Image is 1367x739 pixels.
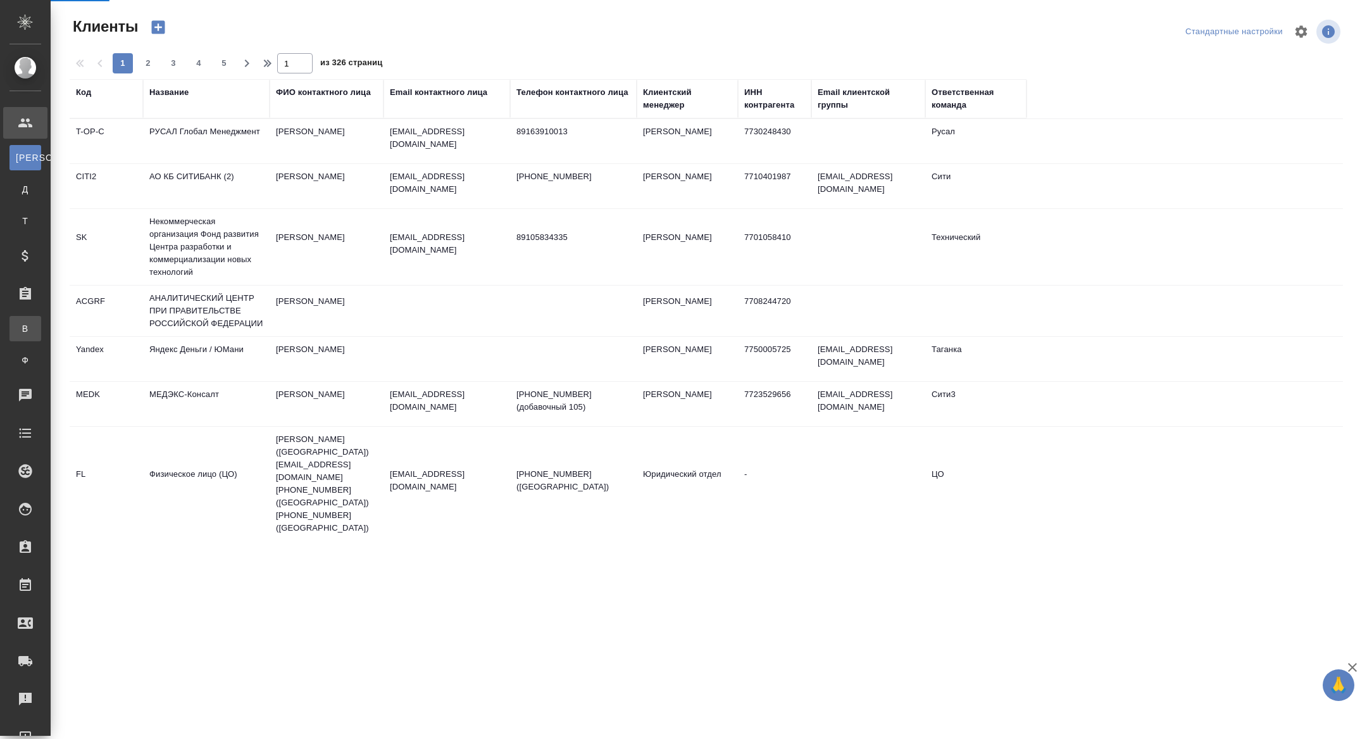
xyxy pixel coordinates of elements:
[16,183,35,196] span: Д
[738,462,811,506] td: -
[9,177,41,202] a: Д
[637,337,738,381] td: [PERSON_NAME]
[270,164,384,208] td: [PERSON_NAME]
[811,337,925,381] td: [EMAIL_ADDRESS][DOMAIN_NAME]
[637,289,738,333] td: [PERSON_NAME]
[270,225,384,269] td: [PERSON_NAME]
[143,164,270,208] td: АО КБ СИТИБАНК (2)
[738,119,811,163] td: 7730248430
[214,57,234,70] span: 5
[738,337,811,381] td: 7750005725
[70,382,143,426] td: MEDK
[143,337,270,381] td: Яндекс Деньги / ЮМани
[390,86,487,99] div: Email контактного лица
[738,289,811,333] td: 7708244720
[643,86,732,111] div: Клиентский менеджер
[932,86,1020,111] div: Ответственная команда
[811,382,925,426] td: [EMAIL_ADDRESS][DOMAIN_NAME]
[516,231,630,244] p: 89105834335
[9,145,41,170] a: [PERSON_NAME]
[637,225,738,269] td: [PERSON_NAME]
[925,337,1027,381] td: Таганка
[163,53,184,73] button: 3
[925,164,1027,208] td: Сити
[143,286,270,336] td: АНАЛИТИЧЕСКИЙ ЦЕНТР ПРИ ПРАВИТЕЛЬСТВЕ РОССИЙСКОЙ ФЕДЕРАЦИИ
[738,382,811,426] td: 7723529656
[925,119,1027,163] td: Русал
[738,225,811,269] td: 7701058410
[390,170,504,196] p: [EMAIL_ADDRESS][DOMAIN_NAME]
[138,53,158,73] button: 2
[149,86,189,99] div: Название
[320,55,382,73] span: из 326 страниц
[143,382,270,426] td: МЕДЭКС-Консалт
[9,348,41,373] a: Ф
[738,164,811,208] td: 7710401987
[70,337,143,381] td: Yandex
[925,382,1027,426] td: Сити3
[70,462,143,506] td: FL
[70,16,138,37] span: Клиенты
[70,119,143,163] td: T-OP-C
[925,225,1027,269] td: Технический
[143,462,270,506] td: Физическое лицо (ЦО)
[16,151,35,164] span: [PERSON_NAME]
[516,468,630,493] p: [PHONE_NUMBER] ([GEOGRAPHIC_DATA])
[189,53,209,73] button: 4
[143,119,270,163] td: РУСАЛ Глобал Менеджмент
[16,215,35,227] span: Т
[1328,672,1349,698] span: 🙏
[270,119,384,163] td: [PERSON_NAME]
[516,388,630,414] p: [PHONE_NUMBER] (добавочный 105)
[390,125,504,151] p: [EMAIL_ADDRESS][DOMAIN_NAME]
[70,289,143,333] td: ACGRF
[516,125,630,138] p: 89163910013
[16,354,35,367] span: Ф
[143,209,270,285] td: Некоммерческая организация Фонд развития Центра разработки и коммерциализации новых технологий
[276,86,371,99] div: ФИО контактного лица
[70,225,143,269] td: SK
[390,231,504,256] p: [EMAIL_ADDRESS][DOMAIN_NAME]
[516,86,628,99] div: Телефон контактного лица
[189,57,209,70] span: 4
[214,53,234,73] button: 5
[143,16,173,38] button: Создать
[390,388,504,414] p: [EMAIL_ADDRESS][DOMAIN_NAME]
[1286,16,1316,47] span: Настроить таблицу
[16,322,35,335] span: В
[163,57,184,70] span: 3
[637,382,738,426] td: [PERSON_NAME]
[76,86,91,99] div: Код
[270,337,384,381] td: [PERSON_NAME]
[516,170,630,183] p: [PHONE_NUMBER]
[818,86,919,111] div: Email клиентской группы
[637,164,738,208] td: [PERSON_NAME]
[390,468,504,493] p: [EMAIL_ADDRESS][DOMAIN_NAME]
[637,119,738,163] td: [PERSON_NAME]
[925,462,1027,506] td: ЦО
[270,427,384,541] td: [PERSON_NAME] ([GEOGRAPHIC_DATA]) [EMAIL_ADDRESS][DOMAIN_NAME] [PHONE_NUMBER] ([GEOGRAPHIC_DATA])...
[1316,20,1343,44] span: Посмотреть информацию
[270,382,384,426] td: [PERSON_NAME]
[138,57,158,70] span: 2
[1182,22,1286,42] div: split button
[270,289,384,333] td: [PERSON_NAME]
[637,462,738,506] td: Юридический отдел
[744,86,805,111] div: ИНН контрагента
[9,208,41,234] a: Т
[811,164,925,208] td: [EMAIL_ADDRESS][DOMAIN_NAME]
[9,316,41,341] a: В
[1323,669,1354,701] button: 🙏
[70,164,143,208] td: CITI2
